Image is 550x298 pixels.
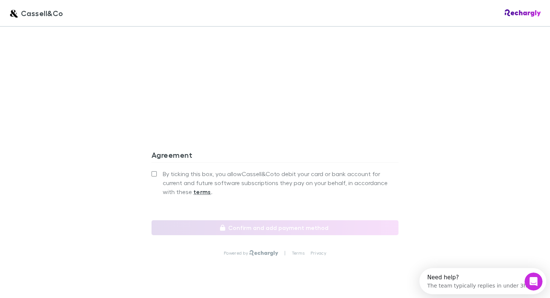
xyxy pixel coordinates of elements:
[525,273,543,291] iframe: Intercom live chat
[152,150,398,162] h3: Agreement
[8,12,107,20] div: The team typically replies in under 3h
[284,250,285,256] p: |
[311,250,326,256] a: Privacy
[9,9,18,18] img: Cassell&Co's Logo
[3,3,129,24] div: Open Intercom Messenger
[163,169,398,196] span: By ticking this box, you allow Cassell&Co to debit your card or bank account for current and futu...
[21,7,63,19] span: Cassell&Co
[250,250,278,256] img: Rechargly Logo
[193,188,211,196] strong: terms
[292,250,305,256] a: Terms
[224,250,250,256] p: Powered by
[152,220,398,235] button: Confirm and add payment method
[505,9,541,17] img: Rechargly Logo
[419,268,546,294] iframe: Intercom live chat discovery launcher
[8,6,107,12] div: Need help?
